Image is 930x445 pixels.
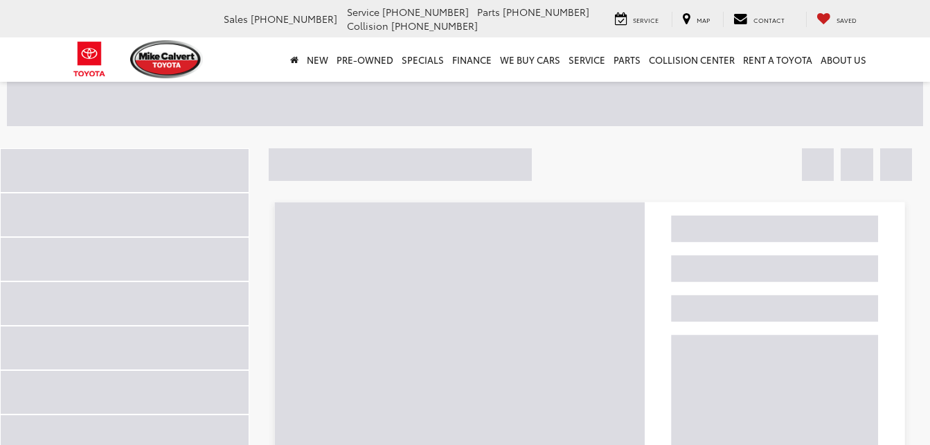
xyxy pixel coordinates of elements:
span: [PHONE_NUMBER] [251,12,337,26]
span: Service [347,5,379,19]
a: Service [605,12,669,27]
a: New [303,37,332,82]
a: About Us [816,37,870,82]
a: WE BUY CARS [496,37,564,82]
a: Contact [723,12,795,27]
span: [PHONE_NUMBER] [391,19,478,33]
span: Collision [347,19,388,33]
a: Finance [448,37,496,82]
a: Home [286,37,303,82]
span: Sales [224,12,248,26]
a: Service [564,37,609,82]
span: Contact [753,15,785,24]
a: Parts [609,37,645,82]
span: [PHONE_NUMBER] [382,5,469,19]
a: My Saved Vehicles [806,12,867,27]
a: Rent a Toyota [739,37,816,82]
span: Service [633,15,659,24]
a: Collision Center [645,37,739,82]
span: [PHONE_NUMBER] [503,5,589,19]
a: Specials [397,37,448,82]
span: Map [697,15,710,24]
img: Mike Calvert Toyota [130,40,204,78]
a: Pre-Owned [332,37,397,82]
span: Parts [477,5,500,19]
span: Saved [837,15,857,24]
img: Toyota [64,37,116,82]
a: Map [672,12,720,27]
